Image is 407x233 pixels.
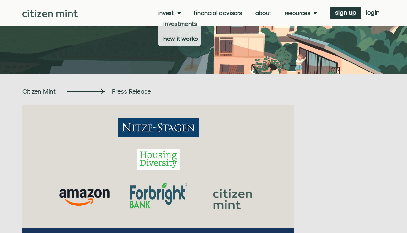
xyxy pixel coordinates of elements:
[255,10,272,16] a: About
[285,10,317,16] a: Resources
[330,7,361,19] a: sign up
[118,118,199,137] img: Nitze-Stagen logo
[207,183,258,215] img: Citizen Mint logo
[158,16,201,31] a: investments
[137,149,180,170] img: Housing Diversity logo
[158,10,181,16] a: Invest
[112,87,292,95] h2: Press Release
[158,10,317,16] nav: Menu
[158,16,201,46] ul: Invest
[130,183,188,209] img: Forbright logo
[59,183,110,212] img: Amazon logo
[22,87,60,95] h2: Citizen Mint
[158,31,201,46] a: how it works
[194,10,242,16] a: Financial Advisors
[366,10,379,15] span: login
[361,7,384,19] a: login
[22,10,78,17] img: Citizen Mint
[335,10,356,15] span: sign up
